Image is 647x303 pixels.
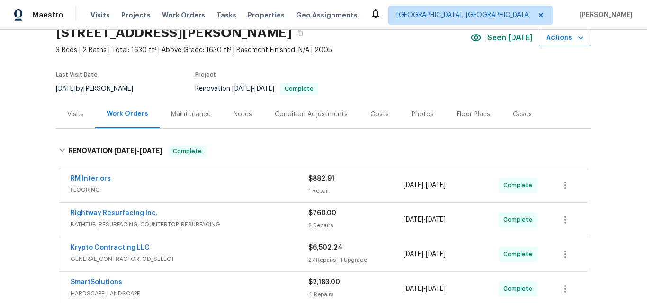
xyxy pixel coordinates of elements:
span: Project [195,72,216,78]
div: 4 Repairs [308,290,404,299]
span: - [232,86,274,92]
a: Krypto Contracting LLC [71,244,150,251]
span: - [114,147,162,154]
div: 1 Repair [308,186,404,196]
a: RM Interiors [71,175,111,182]
span: [DATE] [232,86,252,92]
div: Costs [370,110,389,119]
span: Complete [503,181,536,190]
button: Copy Address [292,25,309,42]
span: GENERAL_CONTRACTOR, OD_SELECT [71,254,308,264]
span: [DATE] [140,147,162,154]
div: Cases [513,110,532,119]
span: Complete [503,215,536,225]
span: Actions [546,32,584,44]
span: Seen [DATE] [487,33,533,43]
span: Complete [281,86,317,92]
h6: RENOVATION [69,146,162,157]
span: [DATE] [404,251,423,258]
div: Floor Plans [457,110,490,119]
span: - [404,250,446,259]
span: - [404,215,446,225]
div: 2 Repairs [308,221,404,230]
span: [DATE] [426,216,446,223]
div: Visits [67,110,84,119]
span: [DATE] [114,147,137,154]
span: Geo Assignments [296,10,358,20]
div: Photos [412,110,434,119]
span: Visits [90,10,110,20]
span: $2,183.00 [308,279,340,286]
span: Work Orders [162,10,205,20]
span: [DATE] [254,86,274,92]
span: Tasks [216,12,236,18]
div: Notes [234,110,252,119]
a: Rightway Resurfacing Inc. [71,210,158,216]
span: $882.91 [308,175,334,182]
span: $760.00 [308,210,336,216]
span: [PERSON_NAME] [575,10,633,20]
span: Maestro [32,10,63,20]
span: [DATE] [404,216,423,223]
span: [GEOGRAPHIC_DATA], [GEOGRAPHIC_DATA] [396,10,531,20]
span: 3 Beds | 2 Baths | Total: 1630 ft² | Above Grade: 1630 ft² | Basement Finished: N/A | 2005 [56,45,470,55]
span: - [404,284,446,294]
button: Actions [539,29,591,47]
div: Condition Adjustments [275,110,348,119]
div: Maintenance [171,110,211,119]
span: FLOORING [71,185,308,195]
span: [DATE] [426,286,446,292]
span: Complete [503,250,536,259]
div: by [PERSON_NAME] [56,83,144,95]
span: - [404,181,446,190]
span: Complete [503,284,536,294]
span: [DATE] [56,86,76,92]
span: [DATE] [426,251,446,258]
a: SmartSolutions [71,279,122,286]
span: $6,502.24 [308,244,342,251]
span: Properties [248,10,285,20]
span: Last Visit Date [56,72,98,78]
span: HARDSCAPE_LANDSCAPE [71,289,308,298]
div: Work Orders [107,109,148,119]
span: [DATE] [404,182,423,189]
span: [DATE] [426,182,446,189]
span: Projects [121,10,151,20]
span: BATHTUB_RESURFACING, COUNTERTOP_RESURFACING [71,220,308,229]
h2: [STREET_ADDRESS][PERSON_NAME] [56,28,292,38]
span: Complete [169,147,206,156]
span: Renovation [195,86,318,92]
div: 27 Repairs | 1 Upgrade [308,255,404,265]
div: RENOVATION [DATE]-[DATE]Complete [56,136,591,166]
span: [DATE] [404,286,423,292]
